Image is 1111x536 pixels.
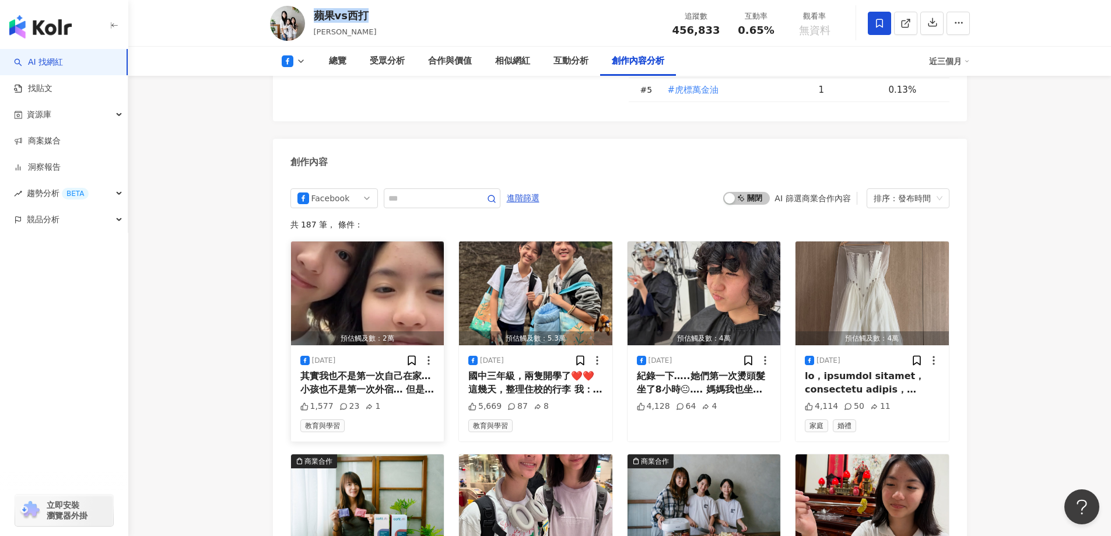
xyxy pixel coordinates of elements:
div: 預估觸及數：4萬 [795,331,949,346]
div: 觀看率 [793,10,837,22]
div: 排序：發布時間 [874,189,932,208]
div: 4 [702,401,717,412]
span: [PERSON_NAME] [314,27,377,36]
button: 預估觸及數：4萬 [628,241,781,345]
div: 商業合作 [304,456,332,467]
div: 5,669 [468,401,502,412]
div: 預估觸及數：4萬 [628,331,781,346]
div: 商業合作 [641,456,669,467]
a: 商案媒合 [14,135,61,147]
span: 婚禮 [833,419,856,432]
td: 0.13% [879,78,949,102]
div: [DATE] [816,356,840,366]
button: 預估觸及數：2萬 [291,241,444,345]
div: [DATE] [480,356,504,366]
div: 0.13% [889,83,938,96]
div: 互動分析 [553,54,588,68]
span: 教育與學習 [468,419,513,432]
div: # 5 [640,83,658,96]
div: BETA [62,188,89,199]
div: 共 187 筆 ， 條件： [290,220,949,229]
a: 找貼文 [14,83,52,94]
a: chrome extension立即安裝 瀏覽器外掛 [15,495,113,526]
span: 家庭 [805,419,828,432]
button: #虎標萬金油 [667,78,720,101]
div: 追蹤數 [672,10,720,22]
div: 相似網紅 [495,54,530,68]
div: 國中三年級，兩隻開學了❤️❤️ 這幾天，整理住校的行李 我：「那個什麼有沒有帶？」 我：「要不要帶這個？」 我：「帶一下吧，可能用得到！」 小西打：「媽媽！妳冷靜！」 小蘋果：「媽媽！妳看起來很... [468,370,603,396]
div: 總覽 [329,54,346,68]
span: 進階篩選 [507,189,539,208]
div: 其實我也不是第一次自己在家… 小孩也不是第一次外宿… 但是，住校跟去朋友家玩、去遊學玩 感覺就是不一樣… 雖然說週五就回家了 但我說不上來的….感覺 然後，昨晚跟兩隻通電話，短短幾分鐘 小西打說... [300,370,435,396]
div: 預估觸及數：5.3萬 [459,331,612,346]
div: Facebook [311,189,349,208]
div: 近三個月 [929,52,970,71]
div: 預估觸及數：2萬 [291,331,444,346]
iframe: Help Scout Beacon - Open [1064,489,1099,524]
span: 資源庫 [27,101,51,128]
div: 8 [534,401,549,412]
img: post-image [459,241,612,345]
span: 0.65% [738,24,774,36]
span: 無資料 [799,24,830,36]
div: 1,577 [300,401,334,412]
a: searchAI 找網紅 [14,57,63,68]
div: 1 [819,83,879,96]
div: [DATE] [312,356,336,366]
a: 洞察報告 [14,162,61,173]
div: 創作內容分析 [612,54,664,68]
img: post-image [795,241,949,345]
img: post-image [628,241,781,345]
button: 進階篩選 [506,188,540,207]
div: 4,128 [637,401,670,412]
span: 立即安裝 瀏覽器外掛 [47,500,87,521]
div: 合作與價值 [428,54,472,68]
div: 87 [507,401,528,412]
div: 蘋果vs西打 [314,8,377,23]
span: 456,833 [672,24,720,36]
span: #虎標萬金油 [668,83,719,96]
div: 11 [870,401,891,412]
span: 趨勢分析 [27,180,89,206]
button: 預估觸及數：4萬 [795,241,949,345]
div: 紀錄一下…..她們第一次燙頭髮 坐了8小時😐…. 媽媽我也坐了8小時 （我到底為什麼要陪她們燙頭髮） 髮型是她們自己喜歡的😁😁 [637,370,772,396]
img: chrome extension [19,501,41,520]
div: 23 [339,401,360,412]
div: 4,114 [805,401,838,412]
div: 64 [676,401,696,412]
div: 50 [844,401,864,412]
img: logo [9,15,72,38]
td: #虎標萬金油 [658,78,809,102]
div: AI 篩選商業合作內容 [774,194,850,203]
span: 競品分析 [27,206,59,233]
img: KOL Avatar [270,6,305,41]
span: rise [14,190,22,198]
div: 創作內容 [290,156,328,169]
button: 預估觸及數：5.3萬 [459,241,612,345]
div: 受眾分析 [370,54,405,68]
div: 互動率 [734,10,779,22]
div: [DATE] [649,356,672,366]
span: 教育與學習 [300,419,345,432]
div: lo，ipsumdol sitamet，consectetu adipis，elitseddoeiu? tem，incidi，utlaboreet dolor-magna aliqu，enima... [805,370,940,396]
img: post-image [291,241,444,345]
div: 1 [365,401,380,412]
